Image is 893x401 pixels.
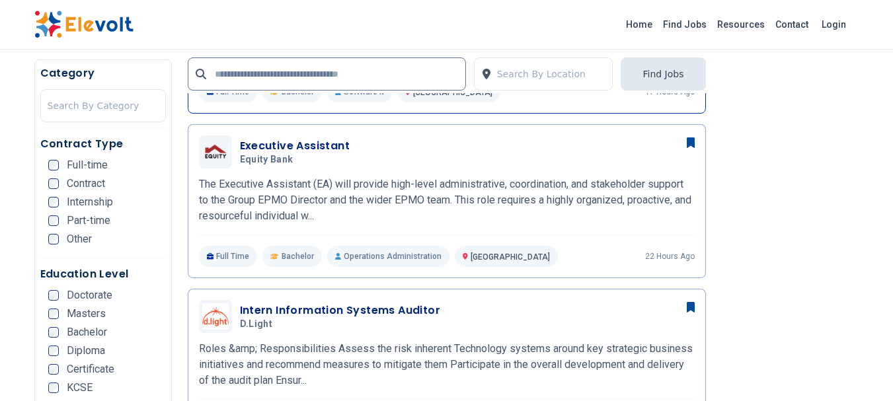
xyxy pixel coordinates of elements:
[48,160,59,170] input: Full-time
[48,364,59,375] input: Certificate
[48,309,59,319] input: Masters
[282,251,314,262] span: Bachelor
[712,14,770,35] a: Resources
[48,346,59,356] input: Diploma
[770,14,814,35] a: Contact
[67,364,114,375] span: Certificate
[471,252,550,262] span: [GEOGRAPHIC_DATA]
[67,178,105,189] span: Contract
[67,197,113,207] span: Internship
[48,290,59,301] input: Doctorate
[327,246,449,267] p: Operations Administration
[67,290,112,301] span: Doctorate
[48,383,59,393] input: KCSE
[240,154,293,166] span: Equity Bank
[199,135,695,267] a: Equity BankExecutive AssistantEquity BankThe Executive Assistant (EA) will provide high-level adm...
[645,251,695,262] p: 22 hours ago
[202,303,229,330] img: d.light
[34,11,134,38] img: Elevolt
[67,346,105,356] span: Diploma
[240,138,350,154] h3: Executive Assistant
[202,143,229,161] img: Equity Bank
[67,309,106,319] span: Masters
[621,14,658,35] a: Home
[67,234,92,244] span: Other
[48,327,59,338] input: Bachelor
[67,383,93,393] span: KCSE
[67,327,107,338] span: Bachelor
[240,303,441,318] h3: Intern Information Systems Auditor
[199,246,258,267] p: Full Time
[67,215,110,226] span: Part-time
[48,215,59,226] input: Part-time
[40,65,166,81] h5: Category
[40,266,166,282] h5: Education Level
[658,14,712,35] a: Find Jobs
[199,341,695,388] p: Roles &amp; Responsibilities Assess the risk inherent Technology systems around key strategic bus...
[814,11,854,38] a: Login
[48,234,59,244] input: Other
[40,136,166,152] h5: Contract Type
[240,318,272,330] span: d.light
[621,57,705,91] button: Find Jobs
[67,160,108,170] span: Full-time
[48,197,59,207] input: Internship
[199,176,695,224] p: The Executive Assistant (EA) will provide high-level administrative, coordination, and stakeholde...
[48,178,59,189] input: Contract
